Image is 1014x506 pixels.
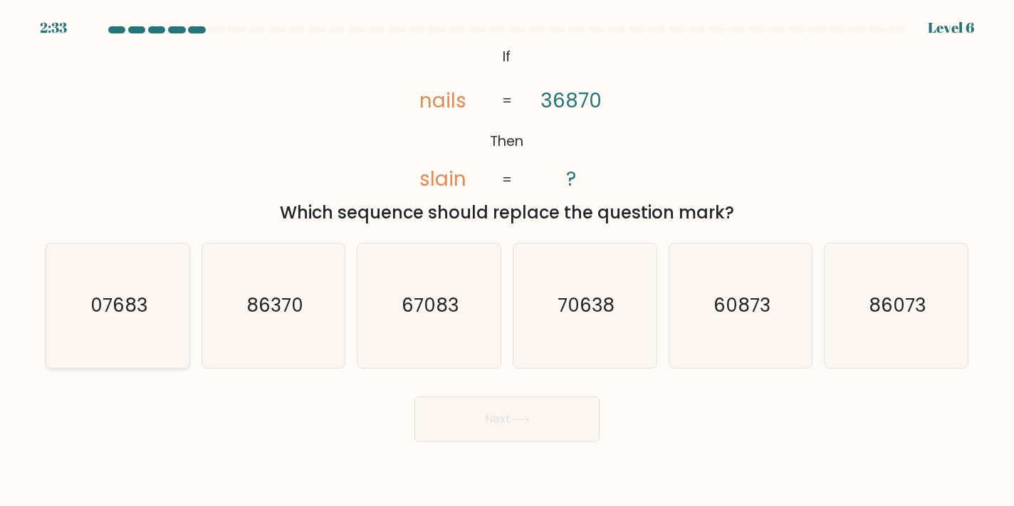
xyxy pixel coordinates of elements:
tspan: Then [491,132,524,151]
tspan: = [502,170,512,189]
tspan: 36870 [540,87,602,115]
text: 86370 [246,292,303,318]
tspan: ? [566,166,576,194]
tspan: If [503,47,511,66]
svg: @import url('[URL][DOMAIN_NAME]); [384,43,630,194]
text: 07683 [90,292,147,318]
tspan: = [502,91,512,110]
div: Level 6 [928,17,974,38]
text: 60873 [714,292,770,318]
text: 70638 [558,292,615,318]
div: 2:33 [40,17,67,38]
text: 67083 [402,292,459,318]
button: Next [414,396,600,442]
div: Which sequence should replace the question mark? [54,200,960,226]
tspan: slain [419,165,466,193]
tspan: nails [419,87,466,115]
text: 86073 [869,292,926,318]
